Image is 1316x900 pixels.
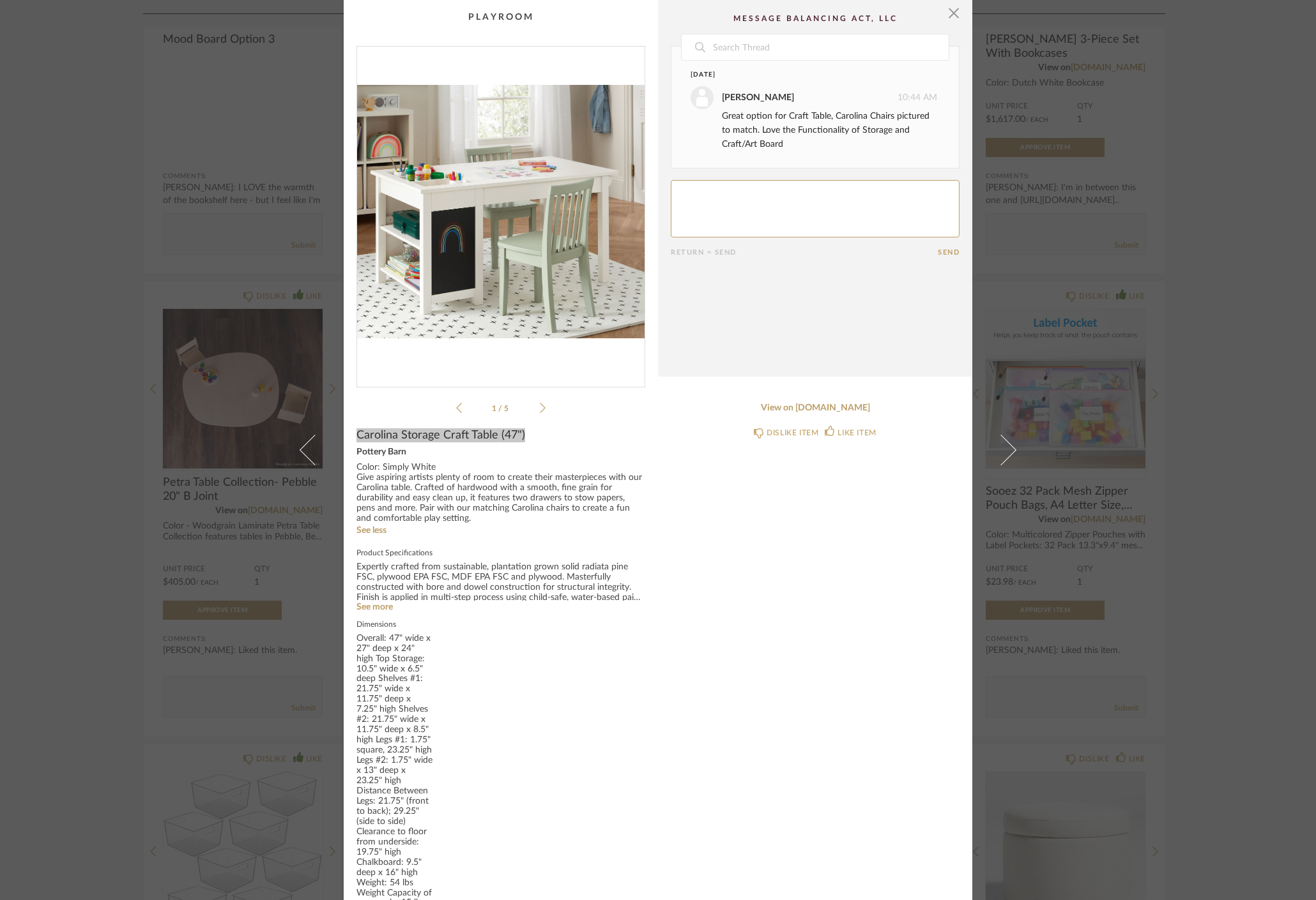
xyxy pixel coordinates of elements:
div: Color: Simply White Give aspiring artists plenty of room to create their masterpieces with our Ca... [356,463,645,524]
span: / [498,405,504,412]
div: 10:44 AM [691,86,937,109]
span: 1 [492,405,498,412]
div: [PERSON_NAME] [722,91,794,105]
div: 0 [357,47,645,377]
label: Product Specifications [356,547,645,557]
div: LIKE ITEM [838,426,876,439]
span: 5 [504,405,510,412]
input: Search Thread [712,34,949,60]
a: See less [356,526,386,535]
div: Pottery Barn [356,447,645,458]
a: View on [DOMAIN_NAME] [671,403,960,414]
div: Return = Send [671,248,938,257]
a: See more [356,603,393,611]
button: Send [938,248,960,257]
img: fad22a44-8a5a-4a09-9a0a-3adaeef5ac98_1000x1000.jpg [357,47,645,377]
div: DISLIKE ITEM [767,426,818,439]
div: Expertly crafted from sustainable, plantation grown solid radiata pine FSC, plywood EPA FSC, MDF ... [356,562,645,603]
label: Dimensions [356,619,433,629]
div: [DATE] [691,70,914,80]
span: Carolina Storage Craft Table (47") [356,428,525,442]
div: Great option for Craft Table, Carolina Chairs pictured to match. Love the Functionality of Storag... [722,109,937,151]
